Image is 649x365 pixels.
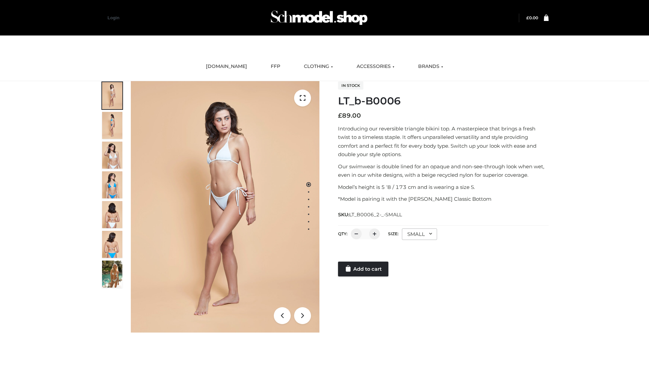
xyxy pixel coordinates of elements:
[338,183,549,192] p: Model’s height is 5 ‘8 / 173 cm and is wearing a size S.
[338,231,347,236] label: QTY:
[201,59,252,74] a: [DOMAIN_NAME]
[338,262,388,276] a: Add to cart
[102,201,122,228] img: ArielClassicBikiniTop_CloudNine_AzureSky_OW114ECO_7-scaled.jpg
[338,195,549,203] p: *Model is pairing it with the [PERSON_NAME] Classic Bottom
[413,59,448,74] a: BRANDS
[131,81,319,333] img: ArielClassicBikiniTop_CloudNine_AzureSky_OW114ECO_1
[102,171,122,198] img: ArielClassicBikiniTop_CloudNine_AzureSky_OW114ECO_4-scaled.jpg
[338,162,549,179] p: Our swimwear is double lined for an opaque and non-see-through look when wet, even in our white d...
[388,231,399,236] label: Size:
[338,211,403,219] span: SKU:
[102,112,122,139] img: ArielClassicBikiniTop_CloudNine_AzureSky_OW114ECO_2-scaled.jpg
[338,81,363,90] span: In stock
[338,112,361,119] bdi: 89.00
[102,261,122,288] img: Arieltop_CloudNine_AzureSky2.jpg
[402,228,437,240] div: SMALL
[102,231,122,258] img: ArielClassicBikiniTop_CloudNine_AzureSky_OW114ECO_8-scaled.jpg
[526,15,538,20] bdi: 0.00
[107,15,119,20] a: Login
[526,15,538,20] a: £0.00
[268,4,370,31] img: Schmodel Admin 964
[349,212,402,218] span: LT_B0006_2-_-SMALL
[338,124,549,159] p: Introducing our reversible triangle bikini top. A masterpiece that brings a fresh twist to a time...
[338,112,342,119] span: £
[338,95,549,107] h1: LT_b-B0006
[266,59,285,74] a: FFP
[102,142,122,169] img: ArielClassicBikiniTop_CloudNine_AzureSky_OW114ECO_3-scaled.jpg
[102,82,122,109] img: ArielClassicBikiniTop_CloudNine_AzureSky_OW114ECO_1-scaled.jpg
[352,59,400,74] a: ACCESSORIES
[299,59,338,74] a: CLOTHING
[526,15,529,20] span: £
